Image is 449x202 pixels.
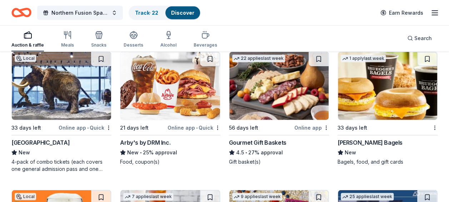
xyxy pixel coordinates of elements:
button: Desserts [124,28,143,52]
button: Snacks [91,28,106,52]
a: Image for Bell MuseumLocal33 days leftOnline app•Quick[GEOGRAPHIC_DATA]New4-pack of combo tickets... [11,52,111,173]
div: 33 days left [338,124,367,132]
div: Local [15,193,36,200]
span: • [196,125,198,131]
span: Northern Fusion Spaghetti Fundraiser [51,9,109,17]
span: • [87,125,89,131]
img: Image for Bell Museum [12,52,111,120]
img: Image for Bruegger's Bagels [338,52,437,120]
button: Auction & raffle [11,28,44,52]
div: Food, coupon(s) [120,158,220,165]
div: 21 days left [120,124,149,132]
div: Online app [294,123,329,132]
span: New [19,148,30,157]
a: Image for Gourmet Gift Baskets22 applieslast week56 days leftOnline appGourmet Gift Baskets4.5•27... [229,52,329,165]
div: Alcohol [160,42,176,48]
div: Desserts [124,42,143,48]
a: Image for Bruegger's Bagels1 applylast week33 days left[PERSON_NAME] BagelsNewBagels, food, and g... [338,52,438,165]
span: New [345,148,356,157]
div: 27% approval [229,148,329,157]
button: Meals [61,28,74,52]
span: • [140,150,142,155]
div: Gourmet Gift Baskets [229,138,286,147]
div: Bagels, food, and gift cards [338,158,438,165]
img: Image for Gourmet Gift Baskets [229,52,329,120]
div: Arby's by DRM Inc. [120,138,170,147]
button: Beverages [194,28,217,52]
div: Auction & raffle [11,42,44,48]
button: Track· 22Discover [129,6,201,20]
a: Track· 22 [135,10,158,16]
div: 33 days left [11,124,41,132]
div: [PERSON_NAME] Bagels [338,138,403,147]
div: 4-pack of combo tickets (each covers one general admission pass and one planetarium ticket) [11,158,111,173]
div: 25% approval [120,148,220,157]
span: New [127,148,139,157]
span: Search [414,34,432,43]
div: 1 apply last week [341,55,386,62]
img: Image for Arby's by DRM Inc. [120,52,220,120]
button: Alcohol [160,28,176,52]
a: Image for Arby's by DRM Inc.21 days leftOnline app•QuickArby's by DRM Inc.New•25% approvalFood, c... [120,52,220,165]
div: [GEOGRAPHIC_DATA] [11,138,70,147]
div: Online app Quick [59,123,111,132]
div: Meals [61,42,74,48]
div: 22 applies last week [232,55,285,62]
div: Online app Quick [168,123,220,132]
div: 25 applies last week [341,193,394,201]
a: Earn Rewards [376,6,428,19]
button: Northern Fusion Spaghetti Fundraiser [37,6,123,20]
div: Local [15,55,36,62]
span: • [245,150,247,155]
button: Search [401,31,438,45]
div: Snacks [91,42,106,48]
div: 56 days left [229,124,258,132]
div: Beverages [194,42,217,48]
a: Home [11,4,31,21]
div: 7 applies last week [123,193,173,201]
div: 9 applies last week [232,193,282,201]
a: Discover [171,10,194,16]
span: 4.5 [236,148,244,157]
div: Gift basket(s) [229,158,329,165]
